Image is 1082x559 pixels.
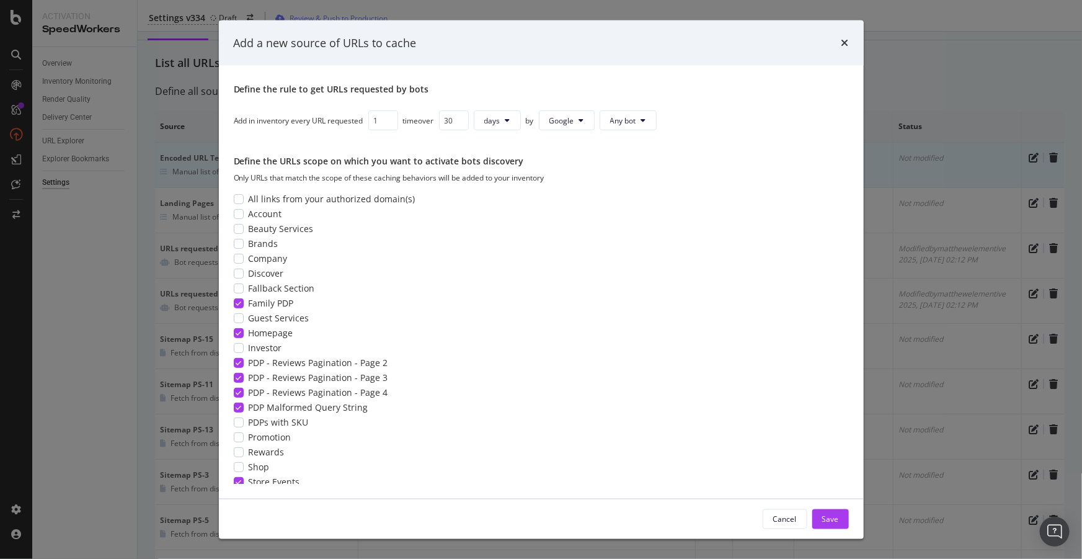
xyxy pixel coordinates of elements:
div: Only URLs that match the scope of these caching behaviors will be added to your inventory [234,172,849,183]
span: Company [249,253,288,265]
button: days [474,110,521,130]
span: Account [249,208,282,220]
span: Investor [249,342,282,354]
span: Fallback Section [249,282,315,295]
span: Discover [249,267,284,280]
span: PDP - Reviews Pagination - Page 2 [249,357,388,369]
span: PDP Malformed Query String [249,401,368,414]
div: times [841,35,849,51]
div: Define the URLs scope on which you want to activate bots discovery [234,155,849,168]
button: Save [812,509,849,529]
div: Save [822,514,839,524]
span: Family PDP [249,297,294,310]
span: PDP - Reviews Pagination - Page 3 [249,372,388,384]
span: days [484,115,500,125]
span: Brands [249,238,278,250]
span: PDP - Reviews Pagination - Page 4 [249,387,388,399]
div: Add a new source of URLs to cache [234,35,417,51]
button: Google [539,110,595,130]
span: Beauty Services [249,223,314,235]
button: Cancel [763,509,807,529]
div: time over [403,115,434,125]
span: Store Events [249,476,300,488]
span: Any bot [610,115,636,125]
div: Cancel [773,514,797,524]
span: All links from your authorized domain(s) [249,193,415,205]
span: Rewards [249,446,285,458]
span: Homepage [249,327,293,339]
span: PDPs with SKU [249,416,309,429]
span: Guest Services [249,312,309,324]
button: Any bot [600,110,657,130]
span: Google [549,115,574,125]
div: Define the rule to get URLs requested by bots [234,83,849,96]
div: by [526,115,534,125]
div: Open Intercom Messenger [1040,517,1070,547]
div: Add in inventory every URL requested [234,115,363,125]
span: Promotion [249,431,291,444]
div: modal [219,20,864,539]
span: Shop [249,461,270,473]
